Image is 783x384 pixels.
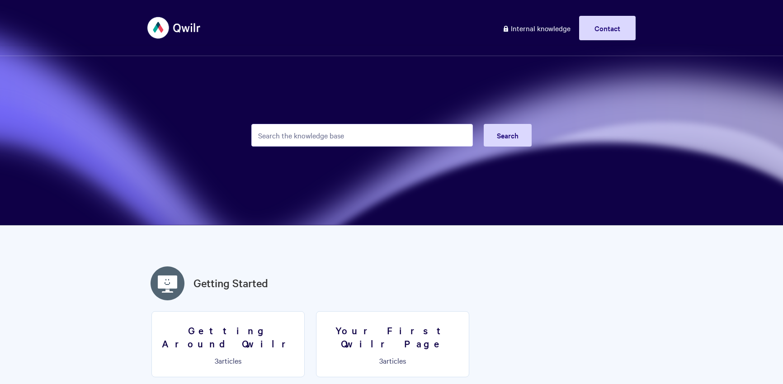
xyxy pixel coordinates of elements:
[495,16,577,40] a: Internal knowledge
[193,275,268,291] a: Getting Started
[379,356,383,365] span: 3
[157,324,299,350] h3: Getting Around Qwilr
[484,124,532,147] button: Search
[316,311,469,377] a: Your First Qwilr Page 3articles
[147,11,201,45] img: Qwilr Help Center
[579,16,636,40] a: Contact
[151,311,305,377] a: Getting Around Qwilr 3articles
[322,324,463,350] h3: Your First Qwilr Page
[322,356,463,365] p: articles
[215,356,218,365] span: 3
[157,356,299,365] p: articles
[497,130,519,140] span: Search
[251,124,473,147] input: Search the knowledge base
